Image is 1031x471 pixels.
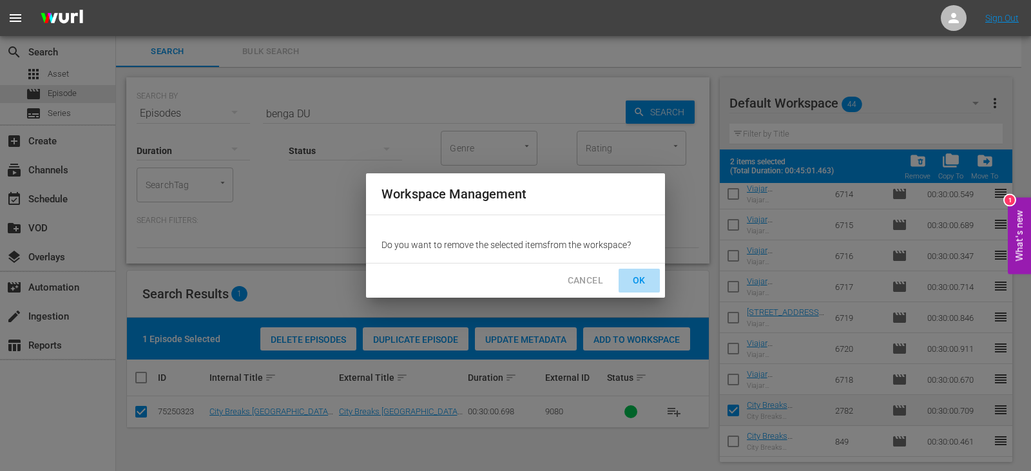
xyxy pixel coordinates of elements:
[381,184,650,204] h2: Workspace Management
[985,13,1019,23] a: Sign Out
[568,273,603,289] span: CANCEL
[1008,197,1031,274] button: Open Feedback Widget
[8,10,23,26] span: menu
[629,273,650,289] span: OK
[557,269,613,293] button: CANCEL
[31,3,93,34] img: ans4CAIJ8jUAAAAAAAAAAAAAAAAAAAAAAAAgQb4GAAAAAAAAAAAAAAAAAAAAAAAAJMjXAAAAAAAAAAAAAAAAAAAAAAAAgAT5G...
[381,238,650,251] p: Do you want to remove the selected item s from the workspace?
[619,269,660,293] button: OK
[1005,195,1015,205] div: 1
